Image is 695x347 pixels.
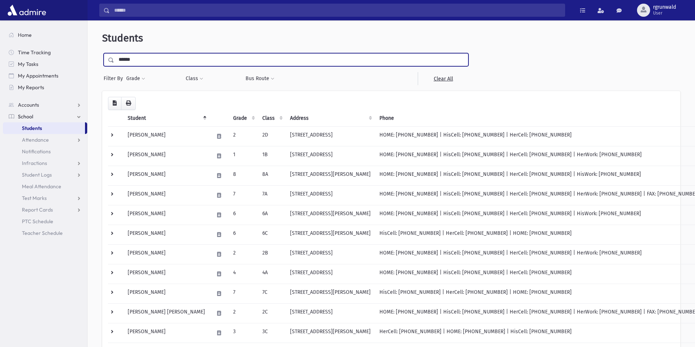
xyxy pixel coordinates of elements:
[22,125,42,131] span: Students
[126,72,146,85] button: Grade
[3,181,87,192] a: Meal Attendance
[18,49,51,56] span: Time Tracking
[229,166,258,185] td: 8
[258,323,286,343] td: 3C
[123,264,209,284] td: [PERSON_NAME]
[18,32,32,38] span: Home
[258,244,286,264] td: 2B
[229,205,258,225] td: 6
[123,126,209,146] td: [PERSON_NAME]
[185,72,204,85] button: Class
[22,206,53,213] span: Report Cards
[123,323,209,343] td: [PERSON_NAME]
[3,134,87,146] a: Attendance
[104,75,126,82] span: Filter By
[18,72,58,79] span: My Appointments
[286,166,375,185] td: [STREET_ADDRESS][PERSON_NAME]
[653,10,676,16] span: User
[22,160,47,166] span: Infractions
[18,102,39,108] span: Accounts
[258,146,286,166] td: 1B
[229,284,258,303] td: 7
[110,4,565,17] input: Search
[258,303,286,323] td: 2C
[286,126,375,146] td: [STREET_ADDRESS]
[258,110,286,127] th: Class: activate to sort column ascending
[258,284,286,303] td: 7C
[286,205,375,225] td: [STREET_ADDRESS][PERSON_NAME]
[123,185,209,205] td: [PERSON_NAME]
[22,183,61,190] span: Meal Attendance
[123,303,209,323] td: [PERSON_NAME] [PERSON_NAME]
[3,47,87,58] a: Time Tracking
[22,195,47,201] span: Test Marks
[286,264,375,284] td: [STREET_ADDRESS]
[123,205,209,225] td: [PERSON_NAME]
[3,169,87,181] a: Student Logs
[123,166,209,185] td: [PERSON_NAME]
[3,70,87,82] a: My Appointments
[22,137,49,143] span: Attendance
[108,97,121,110] button: CSV
[258,205,286,225] td: 6A
[286,110,375,127] th: Address: activate to sort column ascending
[3,58,87,70] a: My Tasks
[3,29,87,41] a: Home
[229,225,258,244] td: 6
[229,126,258,146] td: 2
[22,171,52,178] span: Student Logs
[286,244,375,264] td: [STREET_ADDRESS]
[245,72,275,85] button: Bus Route
[3,192,87,204] a: Test Marks
[229,146,258,166] td: 1
[22,230,63,236] span: Teacher Schedule
[123,146,209,166] td: [PERSON_NAME]
[3,146,87,157] a: Notifications
[258,185,286,205] td: 7A
[286,225,375,244] td: [STREET_ADDRESS][PERSON_NAME]
[3,157,87,169] a: Infractions
[229,323,258,343] td: 3
[3,227,87,239] a: Teacher Schedule
[6,3,48,17] img: AdmirePro
[258,225,286,244] td: 6C
[229,303,258,323] td: 2
[418,72,468,85] a: Clear All
[3,82,87,93] a: My Reports
[123,244,209,264] td: [PERSON_NAME]
[18,61,38,67] span: My Tasks
[3,99,87,111] a: Accounts
[123,284,209,303] td: [PERSON_NAME]
[229,244,258,264] td: 2
[18,84,44,91] span: My Reports
[229,110,258,127] th: Grade: activate to sort column ascending
[286,185,375,205] td: [STREET_ADDRESS]
[286,303,375,323] td: [STREET_ADDRESS]
[258,264,286,284] td: 4A
[123,110,209,127] th: Student: activate to sort column descending
[22,218,53,225] span: PTC Schedule
[258,166,286,185] td: 8A
[121,97,136,110] button: Print
[3,111,87,122] a: School
[123,225,209,244] td: [PERSON_NAME]
[229,264,258,284] td: 4
[286,323,375,343] td: [STREET_ADDRESS][PERSON_NAME]
[286,284,375,303] td: [STREET_ADDRESS][PERSON_NAME]
[653,4,676,10] span: rgrunwald
[229,185,258,205] td: 7
[102,32,143,44] span: Students
[286,146,375,166] td: [STREET_ADDRESS]
[3,122,85,134] a: Students
[258,126,286,146] td: 2D
[3,216,87,227] a: PTC Schedule
[3,204,87,216] a: Report Cards
[18,113,33,120] span: School
[22,148,51,155] span: Notifications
